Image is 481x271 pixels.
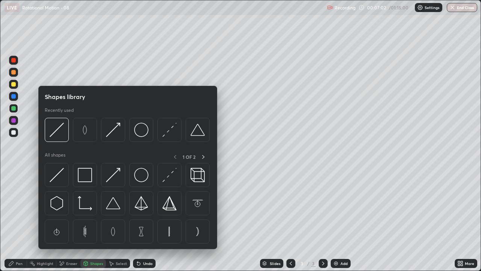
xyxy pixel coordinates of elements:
[134,123,148,137] img: svg+xml;charset=utf-8,%3Csvg%20xmlns%3D%22http%3A%2F%2Fwww.w3.org%2F2000%2Fsvg%22%20width%3D%2236...
[134,168,148,182] img: svg+xml;charset=utf-8,%3Csvg%20xmlns%3D%22http%3A%2F%2Fwww.w3.org%2F2000%2Fsvg%22%20width%3D%2236...
[425,6,439,9] p: Settings
[162,196,177,210] img: svg+xml;charset=utf-8,%3Csvg%20xmlns%3D%22http%3A%2F%2Fwww.w3.org%2F2000%2Fsvg%22%20width%3D%2234...
[191,168,205,182] img: svg+xml;charset=utf-8,%3Csvg%20xmlns%3D%22http%3A%2F%2Fwww.w3.org%2F2000%2Fsvg%22%20width%3D%2235...
[50,224,64,239] img: svg+xml;charset=utf-8,%3Csvg%20xmlns%3D%22http%3A%2F%2Fwww.w3.org%2F2000%2Fsvg%22%20width%3D%2265...
[327,5,333,11] img: recording.375f2c34.svg
[340,262,348,265] div: Add
[78,224,92,239] img: svg+xml;charset=utf-8,%3Csvg%20xmlns%3D%22http%3A%2F%2Fwww.w3.org%2F2000%2Fsvg%22%20width%3D%2265...
[50,123,64,137] img: svg+xml;charset=utf-8,%3Csvg%20xmlns%3D%22http%3A%2F%2Fwww.w3.org%2F2000%2Fsvg%22%20width%3D%2230...
[78,168,92,182] img: svg+xml;charset=utf-8,%3Csvg%20xmlns%3D%22http%3A%2F%2Fwww.w3.org%2F2000%2Fsvg%22%20width%3D%2234...
[449,5,455,11] img: end-class-cross
[78,196,92,210] img: svg+xml;charset=utf-8,%3Csvg%20xmlns%3D%22http%3A%2F%2Fwww.w3.org%2F2000%2Fsvg%22%20width%3D%2233...
[45,107,74,113] p: Recently used
[134,196,148,210] img: svg+xml;charset=utf-8,%3Csvg%20xmlns%3D%22http%3A%2F%2Fwww.w3.org%2F2000%2Fsvg%22%20width%3D%2234...
[16,262,23,265] div: Pen
[116,262,127,265] div: Select
[78,123,92,137] img: svg+xml;charset=utf-8,%3Csvg%20xmlns%3D%22http%3A%2F%2Fwww.w3.org%2F2000%2Fsvg%22%20width%3D%2265...
[134,224,148,239] img: svg+xml;charset=utf-8,%3Csvg%20xmlns%3D%22http%3A%2F%2Fwww.w3.org%2F2000%2Fsvg%22%20width%3D%2265...
[162,123,177,137] img: svg+xml;charset=utf-8,%3Csvg%20xmlns%3D%22http%3A%2F%2Fwww.w3.org%2F2000%2Fsvg%22%20width%3D%2230...
[183,154,195,160] p: 1 OF 2
[106,196,120,210] img: svg+xml;charset=utf-8,%3Csvg%20xmlns%3D%22http%3A%2F%2Fwww.w3.org%2F2000%2Fsvg%22%20width%3D%2238...
[106,168,120,182] img: svg+xml;charset=utf-8,%3Csvg%20xmlns%3D%22http%3A%2F%2Fwww.w3.org%2F2000%2Fsvg%22%20width%3D%2230...
[7,5,17,11] p: LIVE
[22,5,69,11] p: Rotational Motion - 08
[334,5,355,11] p: Recording
[90,262,103,265] div: Shapes
[45,92,85,101] h5: Shapes library
[191,123,205,137] img: svg+xml;charset=utf-8,%3Csvg%20xmlns%3D%22http%3A%2F%2Fwww.w3.org%2F2000%2Fsvg%22%20width%3D%2238...
[162,224,177,239] img: svg+xml;charset=utf-8,%3Csvg%20xmlns%3D%22http%3A%2F%2Fwww.w3.org%2F2000%2Fsvg%22%20width%3D%2265...
[417,5,423,11] img: class-settings-icons
[333,260,339,266] img: add-slide-button
[270,262,280,265] div: Slides
[298,261,306,266] div: 3
[465,262,474,265] div: More
[37,262,53,265] div: Highlight
[45,152,65,161] p: All shapes
[191,224,205,239] img: svg+xml;charset=utf-8,%3Csvg%20xmlns%3D%22http%3A%2F%2Fwww.w3.org%2F2000%2Fsvg%22%20width%3D%2265...
[143,262,153,265] div: Undo
[66,262,77,265] div: Eraser
[311,260,316,267] div: 3
[50,196,64,210] img: svg+xml;charset=utf-8,%3Csvg%20xmlns%3D%22http%3A%2F%2Fwww.w3.org%2F2000%2Fsvg%22%20width%3D%2230...
[307,261,310,266] div: /
[162,168,177,182] img: svg+xml;charset=utf-8,%3Csvg%20xmlns%3D%22http%3A%2F%2Fwww.w3.org%2F2000%2Fsvg%22%20width%3D%2230...
[50,168,64,182] img: svg+xml;charset=utf-8,%3Csvg%20xmlns%3D%22http%3A%2F%2Fwww.w3.org%2F2000%2Fsvg%22%20width%3D%2230...
[191,196,205,210] img: svg+xml;charset=utf-8,%3Csvg%20xmlns%3D%22http%3A%2F%2Fwww.w3.org%2F2000%2Fsvg%22%20width%3D%2265...
[106,123,120,137] img: svg+xml;charset=utf-8,%3Csvg%20xmlns%3D%22http%3A%2F%2Fwww.w3.org%2F2000%2Fsvg%22%20width%3D%2230...
[447,3,477,12] button: End Class
[106,224,120,239] img: svg+xml;charset=utf-8,%3Csvg%20xmlns%3D%22http%3A%2F%2Fwww.w3.org%2F2000%2Fsvg%22%20width%3D%2265...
